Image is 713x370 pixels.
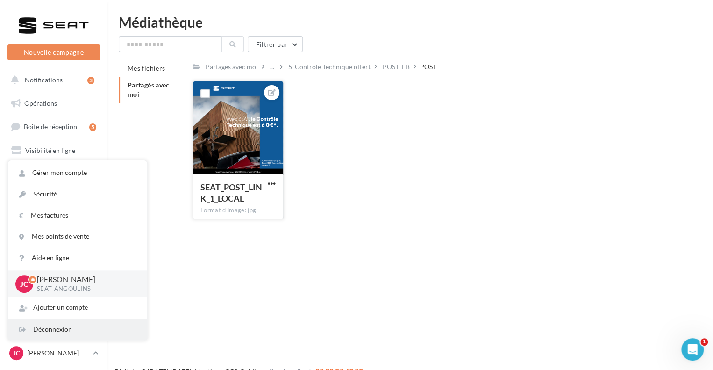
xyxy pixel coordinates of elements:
[37,274,132,285] p: [PERSON_NAME]
[8,184,147,205] a: Sécurité
[6,70,98,90] button: Notifications 3
[8,162,147,183] a: Gérer mon compte
[89,123,96,131] div: 5
[248,36,303,52] button: Filtrer par
[383,62,410,72] div: POST_FB
[200,182,262,203] span: SEAT_POST_LINK_1_LOCAL
[37,285,132,293] p: SEAT-ANGOULINS
[420,62,436,72] div: POST
[6,164,102,184] a: Campagnes
[200,206,276,215] div: Format d'image: jpg
[20,278,29,289] span: JC
[7,44,100,60] button: Nouvelle campagne
[8,226,147,247] a: Mes points de vente
[681,338,704,361] iframe: Intercom live chat
[6,187,102,207] a: Contacts
[8,247,147,268] a: Aide en ligne
[6,116,102,137] a: Boîte de réception5
[27,348,89,358] p: [PERSON_NAME]
[700,338,708,346] span: 1
[8,297,147,318] div: Ajouter un compte
[13,348,20,358] span: JC
[6,234,102,254] a: Calendrier
[119,15,702,29] div: Médiathèque
[25,76,63,84] span: Notifications
[8,205,147,226] a: Mes factures
[25,146,75,154] span: Visibilité en ligne
[128,64,165,72] span: Mes fichiers
[24,123,77,131] span: Boîte de réception
[288,62,371,72] div: 5_Contrôle Technique offert
[24,99,57,107] span: Opérations
[6,210,102,230] a: Médiathèque
[6,288,102,316] a: Campagnes DataOnDemand
[268,60,276,73] div: ...
[8,319,147,340] div: Déconnexion
[6,257,102,284] a: PLV et print personnalisable
[7,344,100,362] a: JC [PERSON_NAME]
[6,141,102,160] a: Visibilité en ligne
[6,94,102,113] a: Opérations
[206,62,258,72] div: Partagés avec moi
[87,77,94,84] div: 3
[128,81,170,98] span: Partagés avec moi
